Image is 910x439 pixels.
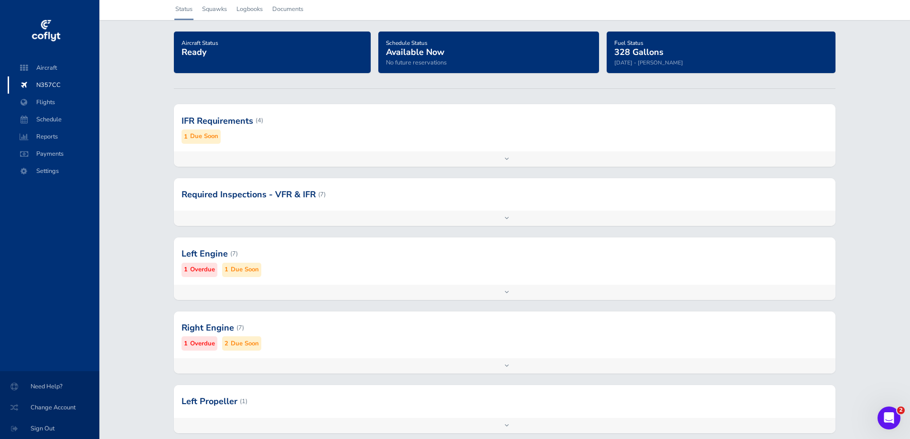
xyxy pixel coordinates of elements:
[386,46,444,58] span: Available Now
[17,145,90,162] span: Payments
[386,58,447,67] span: No future reservations
[17,128,90,145] span: Reports
[11,399,88,416] span: Change Account
[190,265,215,275] small: Overdue
[231,339,259,349] small: Due Soon
[614,59,683,66] small: [DATE] - [PERSON_NAME]
[182,46,206,58] span: Ready
[614,39,643,47] span: Fuel Status
[878,407,900,429] iframe: Intercom live chat
[11,378,88,395] span: Need Help?
[17,59,90,76] span: Aircraft
[386,39,428,47] span: Schedule Status
[231,265,259,275] small: Due Soon
[17,76,90,94] span: N357CC
[182,39,218,47] span: Aircraft Status
[30,17,62,45] img: coflyt logo
[17,162,90,180] span: Settings
[17,94,90,111] span: Flights
[190,131,218,141] small: Due Soon
[17,111,90,128] span: Schedule
[614,46,664,58] span: 328 Gallons
[190,339,215,349] small: Overdue
[897,407,905,414] span: 2
[11,420,88,437] span: Sign Out
[386,36,444,58] a: Schedule StatusAvailable Now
